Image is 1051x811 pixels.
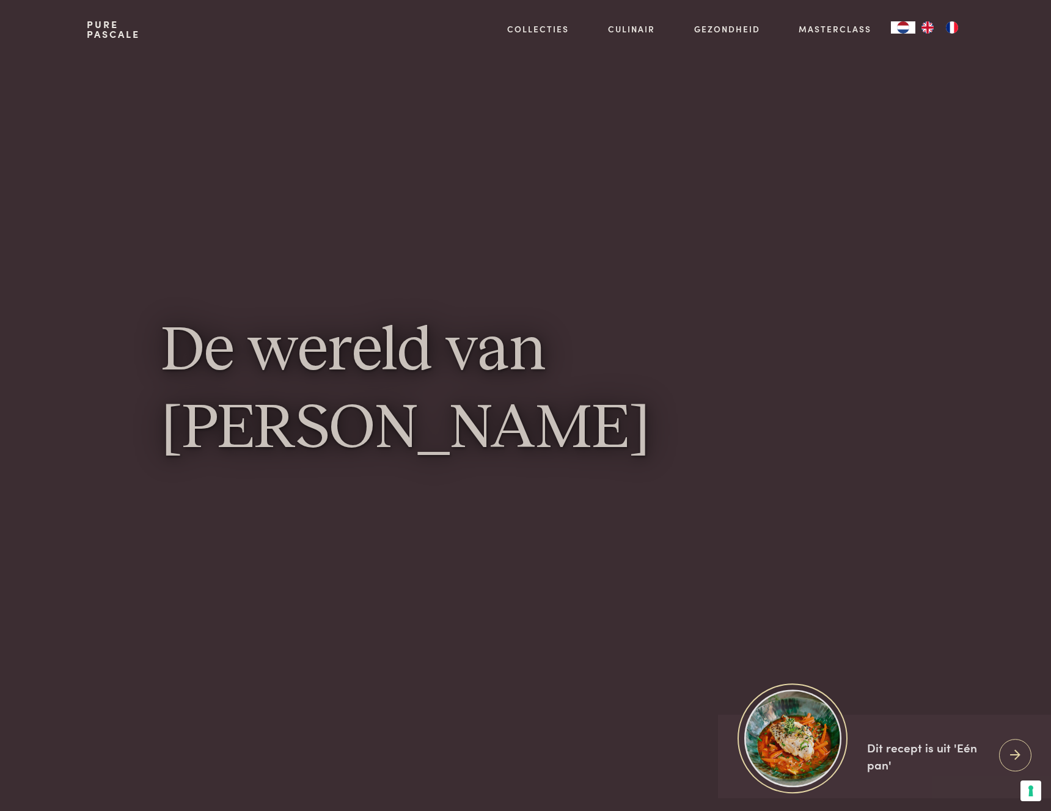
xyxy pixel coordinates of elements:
h1: De wereld van [PERSON_NAME] [161,313,890,468]
a: Culinair [608,23,655,35]
aside: Language selected: Nederlands [891,21,964,34]
img: https://admin.purepascale.com/wp-content/uploads/2025/08/home_recept_link.jpg [744,689,841,787]
div: Dit recept is uit 'Eén pan' [867,739,989,774]
ul: Language list [915,21,964,34]
a: NL [891,21,915,34]
a: Collecties [507,23,569,35]
a: Gezondheid [694,23,760,35]
div: Language [891,21,915,34]
a: Masterclass [799,23,871,35]
a: PurePascale [87,20,140,39]
a: FR [940,21,964,34]
a: EN [915,21,940,34]
button: Uw voorkeuren voor toestemming voor trackingtechnologieën [1020,780,1041,801]
a: https://admin.purepascale.com/wp-content/uploads/2025/08/home_recept_link.jpg Dit recept is uit '... [718,715,1051,798]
